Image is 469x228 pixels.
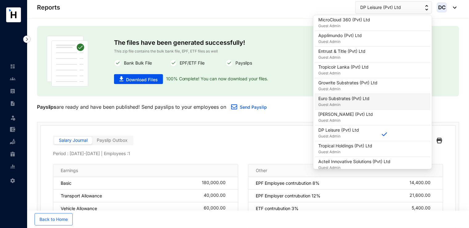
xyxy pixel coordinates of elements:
[318,64,369,70] p: Tropicoir Lanka (Pvt) Ltd
[318,48,365,54] p: Entrust & Title (Pvt) Ltd
[318,117,373,124] p: Guest Admin
[39,216,68,222] span: Back to Home
[318,23,370,29] p: Guest Admin
[61,180,71,186] p: Basic
[5,85,20,97] li: Payroll
[231,104,237,109] img: email.a35e10f87340586329067f518280dd4d.svg
[170,59,177,67] img: white-round-correct.82fe2cc7c780f4a5f5076f0407303cee.svg
[10,101,15,106] img: contract-unselected.99e2b2107c0a7dd48938.svg
[114,74,163,84] button: Download Files
[425,5,428,11] img: up-down-arrow.74152d26bf9780fbf563ca9c90304185.svg
[204,205,230,212] div: 60,000.00
[318,17,370,23] p: MicroCloud 360 (Pvt) Ltd
[5,136,20,148] li: Loan
[256,167,267,174] p: Other
[10,164,15,169] img: report-unselected.e6a6b4230fc7da01f883.svg
[240,104,267,110] a: Send Payslip
[318,133,359,139] p: Guest Admin
[226,59,233,67] img: white-round-correct.82fe2cc7c780f4a5f5076f0407303cee.svg
[318,165,390,171] p: Guest Admin
[10,139,15,145] img: loan-unselected.d74d20a04637f2d15ab5.svg
[10,178,15,184] img: settings-unselected.1febfda315e6e19643a1.svg
[10,151,15,157] img: gratuity-unselected.a8c340787eea3cf492d7.svg
[382,132,387,136] img: blue-correct.187ec8c3ebe1a225110a.svg
[10,64,15,69] img: home-unselected.a29eae3204392db15eaf.svg
[438,5,446,10] span: DC
[5,148,20,160] li: Gratuity
[360,4,401,11] span: DP Leisure (Pvt) Ltd
[318,70,369,76] p: Guest Admin
[410,180,435,186] div: 14,400.00
[256,193,320,199] p: EPF Employer contrubution 12%
[318,95,369,102] p: Euro Substrates (Pvt) Ltd
[10,76,15,82] img: people-unselected.118708e94b43a90eceab.svg
[97,137,128,143] span: Payslip Outbox
[10,115,16,121] img: leave-unselected.2934df6273408c3f84d9.svg
[450,6,457,9] img: dropdown-black.8e83cc76930a90b1a4fdb6d089b7bf3a.svg
[233,59,252,67] p: Payslips
[5,97,20,110] li: Contracts
[126,77,158,83] span: Download Files
[35,213,73,226] button: Back to Home
[256,180,320,186] p: EPF Employee contrubution 8%
[318,102,369,108] p: Guest Admin
[53,150,443,157] p: Period : [DATE] - [DATE] | Employees : 1
[318,149,372,155] p: Guest Admin
[23,36,31,43] img: nav-icon-right.af6afadce00d159da59955279c43614e.svg
[318,111,373,117] p: [PERSON_NAME] (Pvt) Ltd
[318,158,390,165] p: Acteil Innovative Solutions (Pvt) Ltd
[318,86,377,92] p: Guest Admin
[47,36,88,87] img: publish-paper.61dc310b45d86ac63453e08fbc6f32f2.svg
[61,167,78,174] p: Earnings
[61,193,102,199] p: Transport Allowance
[37,3,60,12] p: Reports
[226,101,272,114] button: Send Payslip
[121,59,152,67] p: Bank Bulk File
[114,36,382,48] p: The files have been generated successfully!
[318,39,362,45] p: Guest Admin
[37,103,226,111] p: are ready and have been published! Send payslips to your employees on
[318,54,365,61] p: Guest Admin
[355,1,432,14] button: DP Leisure (Pvt) Ltd
[114,48,382,54] p: This zip file contains the bulk bank file, EPF, ETF files as well
[114,59,121,67] img: white-round-correct.82fe2cc7c780f4a5f5076f0407303cee.svg
[318,127,359,133] p: DP Leisure (Pvt) Ltd
[61,205,97,212] p: Vehicle Allowance
[410,193,435,199] div: 21,600.00
[5,73,20,85] li: Contacts
[10,127,15,132] img: expense-unselected.2edcf0507c847f3e9e96.svg
[202,180,230,186] div: 180,000.00
[163,74,268,84] p: 100% Complete! You can now download your files.
[204,193,230,199] div: 40,000.00
[437,136,442,146] img: black-printer.ae25802fba4fa849f9fa1ebd19a7ed0d.svg
[256,205,299,212] p: ETF contrubution 3%
[318,32,362,39] p: Applimundo (Pvt) Ltd
[318,143,372,149] p: Tropical Holdings (Pvt) Ltd
[59,137,88,143] span: Salary Journal
[5,123,20,136] li: Expenses
[5,60,20,73] li: Home
[318,80,377,86] p: Growrite Substrates (Pvt) Ltd
[177,59,205,67] p: EPF/ETF File
[5,160,20,173] li: Reports
[37,103,56,111] p: Payslips
[10,88,15,94] img: payroll-unselected.b590312f920e76f0c668.svg
[412,205,435,212] div: 5,400.00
